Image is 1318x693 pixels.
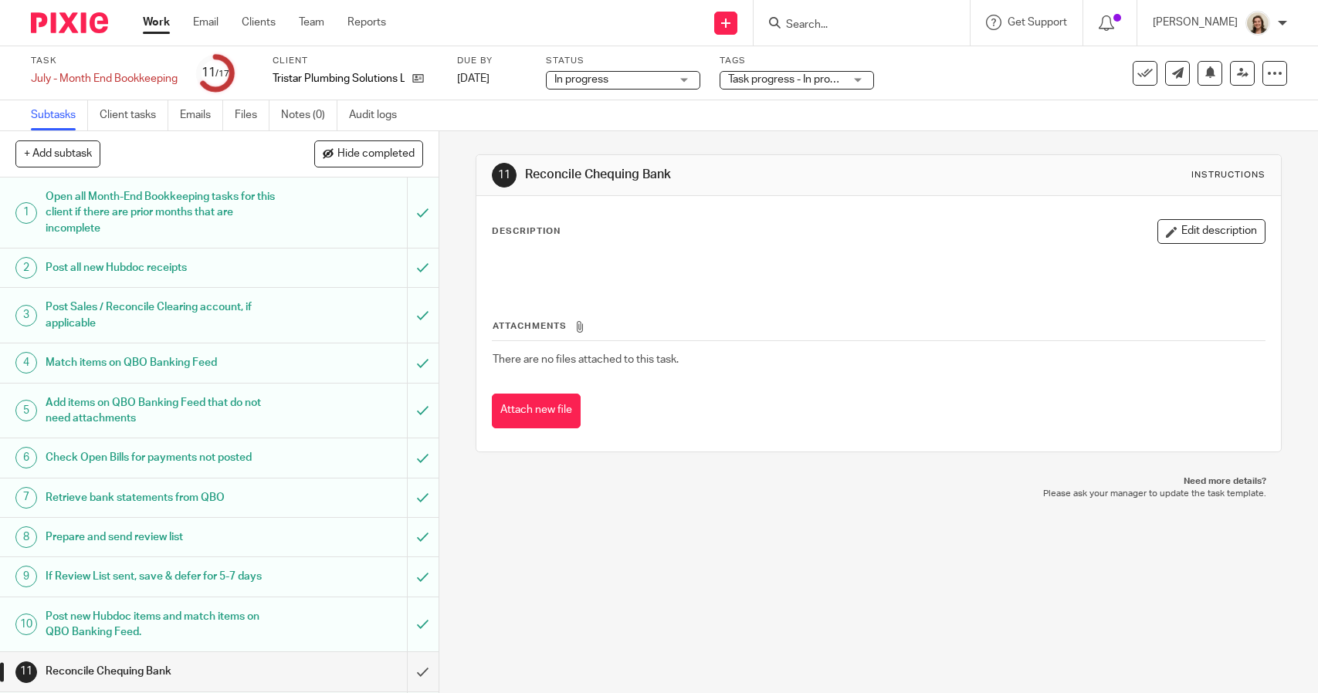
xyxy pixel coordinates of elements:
span: Task progress - In progress (With Lead) + 3 [728,74,931,85]
span: Attachments [493,322,567,330]
a: Email [193,15,219,30]
div: 7 [15,487,37,509]
img: Pixie [31,12,108,33]
h1: Post Sales / Reconcile Clearing account, if applicable [46,296,276,335]
h1: If Review List sent, save & defer for 5-7 days [46,565,276,588]
div: 4 [15,352,37,374]
div: 3 [15,305,37,326]
h1: Match items on QBO Banking Feed [46,351,276,374]
div: 8 [15,526,37,548]
span: [DATE] [457,73,490,84]
div: 10 [15,614,37,635]
a: Client tasks [100,100,168,130]
a: Work [143,15,170,30]
label: Client [273,55,438,67]
p: Description [492,225,561,238]
p: Tristar Plumbing Solutions Ltd. [273,71,405,86]
div: 9 [15,566,37,587]
div: 5 [15,400,37,421]
input: Search [784,19,923,32]
h1: Open all Month-End Bookkeeping tasks for this client if there are prior months that are incomplete [46,185,276,240]
p: Need more details? [491,475,1265,488]
h1: Retrieve bank statements from QBO [46,486,276,509]
h1: Reconcile Chequing Bank [525,167,912,183]
div: 11 [202,64,229,82]
a: Files [235,100,269,130]
span: Get Support [1008,17,1067,28]
button: + Add subtask [15,140,100,167]
h1: Post new Hubdoc items and match items on QBO Banking Feed. [46,605,276,644]
small: /17 [215,69,229,78]
h1: Prepare and send review list [46,526,276,549]
h1: Reconcile Chequing Bank [46,660,276,683]
div: 6 [15,447,37,468]
div: 1 [15,202,37,224]
span: Hide completed [337,148,415,161]
img: Morgan.JPG [1245,11,1270,35]
button: Attach new file [492,394,581,428]
a: Audit logs [349,100,408,130]
div: July - Month End Bookkeeping [31,71,178,86]
span: There are no files attached to this task. [493,354,679,365]
label: Tags [720,55,874,67]
a: Emails [180,100,223,130]
h1: Post all new Hubdoc receipts [46,256,276,279]
label: Task [31,55,178,67]
div: 11 [492,163,517,188]
label: Status [546,55,700,67]
div: 2 [15,257,37,279]
p: Please ask your manager to update the task template. [491,488,1265,500]
div: 11 [15,661,37,683]
a: Team [299,15,324,30]
a: Clients [242,15,276,30]
label: Due by [457,55,527,67]
a: Reports [347,15,386,30]
p: [PERSON_NAME] [1153,15,1238,30]
button: Edit description [1157,219,1265,244]
a: Subtasks [31,100,88,130]
button: Hide completed [314,140,423,167]
div: Instructions [1191,169,1265,181]
span: In progress [554,74,608,85]
a: Notes (0) [281,100,337,130]
h1: Check Open Bills for payments not posted [46,446,276,469]
h1: Add items on QBO Banking Feed that do not need attachments [46,391,276,431]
